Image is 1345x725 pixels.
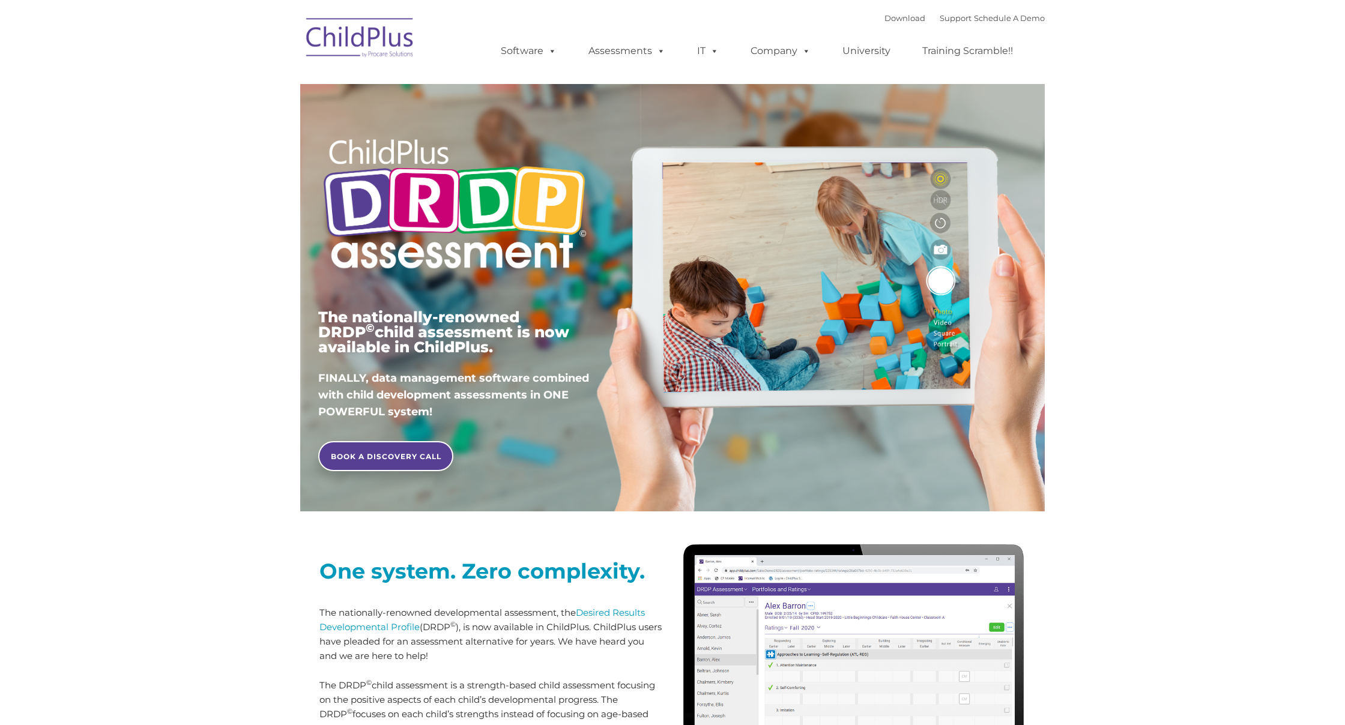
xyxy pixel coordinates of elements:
a: Schedule A Demo [974,13,1045,23]
a: BOOK A DISCOVERY CALL [318,441,453,471]
img: ChildPlus by Procare Solutions [300,10,420,70]
a: Assessments [576,39,677,63]
strong: One system. Zero complexity. [319,558,645,584]
sup: © [347,707,352,715]
a: Download [884,13,925,23]
a: Company [739,39,823,63]
img: Copyright - DRDP Logo Light [318,123,591,289]
span: The nationally-renowned DRDP child assessment is now available in ChildPlus. [318,308,569,356]
a: Support [940,13,972,23]
sup: © [450,620,456,628]
a: Software [489,39,569,63]
span: FINALLY, data management software combined with child development assessments in ONE POWERFUL sys... [318,372,589,418]
sup: © [366,678,372,687]
a: IT [685,39,731,63]
p: The nationally-renowned developmental assessment, the (DRDP ), is now available in ChildPlus. Chi... [319,606,664,663]
sup: © [366,321,375,335]
a: Training Scramble!! [910,39,1025,63]
a: Desired Results Developmental Profile [319,607,645,633]
a: University [830,39,902,63]
font: | [884,13,1045,23]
